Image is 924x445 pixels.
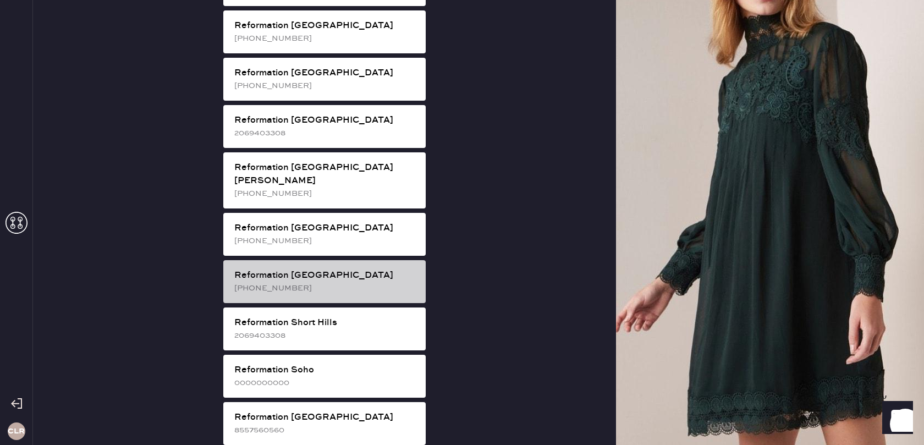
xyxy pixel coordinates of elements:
div: Reformation [GEOGRAPHIC_DATA] [234,19,417,32]
div: Reformation [GEOGRAPHIC_DATA] [234,67,417,80]
div: [PHONE_NUMBER] [234,188,417,200]
div: 8557560560 [234,424,417,436]
iframe: Front Chat [872,395,919,443]
div: Reformation [GEOGRAPHIC_DATA] [234,114,417,127]
h3: CLR [8,427,25,435]
div: [PHONE_NUMBER] [234,235,417,247]
div: 0000000000 [234,377,417,389]
div: [PHONE_NUMBER] [234,32,417,45]
div: Reformation Short Hills [234,316,417,329]
div: Reformation [GEOGRAPHIC_DATA][PERSON_NAME] [234,161,417,188]
div: Reformation [GEOGRAPHIC_DATA] [234,269,417,282]
div: Reformation [GEOGRAPHIC_DATA] [234,411,417,424]
div: Reformation Soho [234,364,417,377]
div: 2069403308 [234,127,417,139]
div: 2069403308 [234,329,417,342]
div: Reformation [GEOGRAPHIC_DATA] [234,222,417,235]
div: [PHONE_NUMBER] [234,80,417,92]
div: [PHONE_NUMBER] [234,282,417,294]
